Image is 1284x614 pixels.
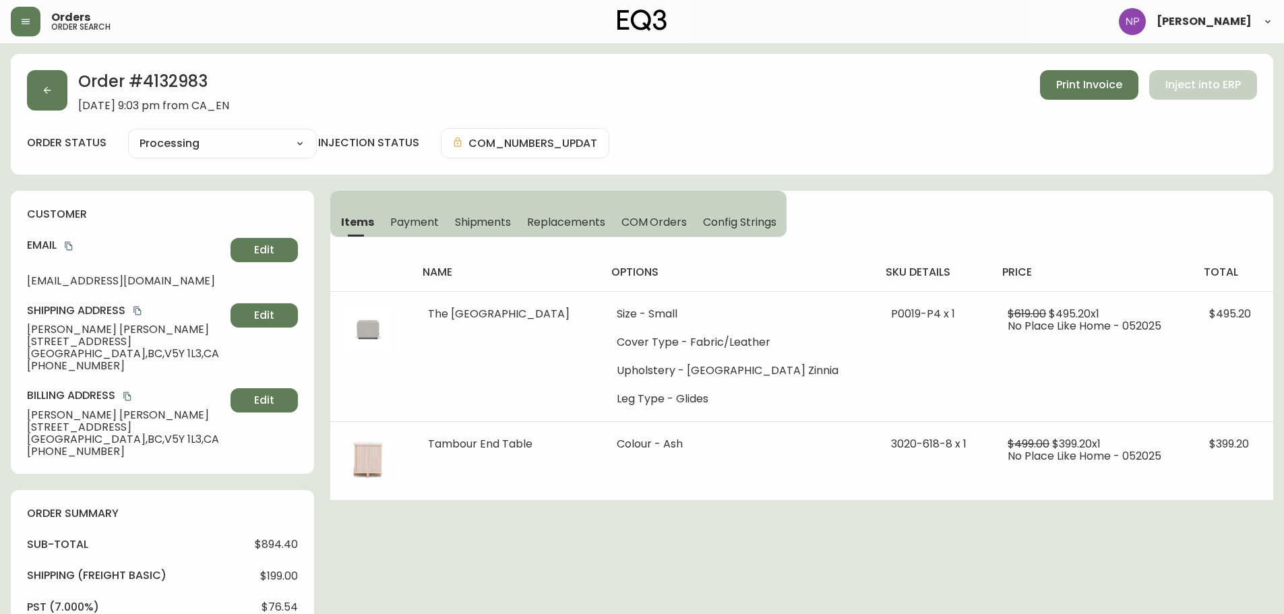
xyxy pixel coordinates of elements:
span: $499.00 [1008,436,1049,452]
li: Upholstery - [GEOGRAPHIC_DATA] Zinnia [617,365,859,377]
button: Edit [231,238,298,262]
span: P0019-P4 x 1 [891,306,955,321]
li: Leg Type - Glides [617,393,859,405]
button: copy [121,390,134,403]
h2: Order # 4132983 [78,70,229,100]
span: [PHONE_NUMBER] [27,360,225,372]
label: order status [27,135,106,150]
li: Size - Small [617,308,859,320]
span: $399.20 x 1 [1052,436,1101,452]
h4: Shipping ( Freight Basic ) [27,568,166,583]
button: copy [131,304,144,317]
span: $619.00 [1008,306,1046,321]
span: $495.20 x 1 [1049,306,1099,321]
h4: sub-total [27,537,88,552]
span: [STREET_ADDRESS] [27,336,225,348]
h4: order summary [27,506,298,521]
span: [PHONE_NUMBER] [27,446,225,458]
h4: options [611,265,865,280]
span: Items [341,215,374,229]
h4: Shipping Address [27,303,225,318]
h4: customer [27,207,298,222]
h4: sku details [886,265,981,280]
span: [PERSON_NAME] [PERSON_NAME] [27,409,225,421]
span: Edit [254,243,274,257]
span: Orders [51,12,90,23]
span: COM Orders [621,215,687,229]
span: $399.20 [1209,436,1249,452]
span: Edit [254,393,274,408]
span: [PERSON_NAME] [1157,16,1252,27]
span: The [GEOGRAPHIC_DATA] [428,306,570,321]
span: No Place Like Home - 052025 [1008,448,1161,464]
span: Shipments [455,215,512,229]
h5: order search [51,23,111,31]
span: Config Strings [703,215,776,229]
span: Edit [254,308,274,323]
h4: total [1204,265,1262,280]
span: No Place Like Home - 052025 [1008,318,1161,334]
h4: Email [27,238,225,253]
span: Print Invoice [1056,78,1122,92]
button: Edit [231,388,298,412]
span: [EMAIL_ADDRESS][DOMAIN_NAME] [27,275,225,287]
span: [PERSON_NAME] [PERSON_NAME] [27,324,225,336]
li: Cover Type - Fabric/Leather [617,336,859,348]
span: $76.54 [262,601,298,613]
img: 50f1e64a3f95c89b5c5247455825f96f [1119,8,1146,35]
h4: name [423,265,589,280]
span: [STREET_ADDRESS] [27,421,225,433]
img: logo [617,9,667,31]
li: Colour - Ash [617,438,859,450]
img: 9343ef93-6360-46a5-83a4-e7b7a630f378.jpg [346,438,390,481]
span: $495.20 [1209,306,1251,321]
h4: price [1002,265,1182,280]
h4: Billing Address [27,388,225,403]
button: copy [62,239,75,253]
img: 1c37887a-3dbf-4061-9469-5403b1f012c8Optional[the-wander-square-fabric-ottoman].jpg [346,308,390,351]
span: Replacements [527,215,605,229]
span: [GEOGRAPHIC_DATA] , BC , V5Y 1L3 , CA [27,348,225,360]
span: Tambour End Table [428,436,532,452]
span: [GEOGRAPHIC_DATA] , BC , V5Y 1L3 , CA [27,433,225,446]
span: [DATE] 9:03 pm from CA_EN [78,100,229,112]
span: $894.40 [255,539,298,551]
button: Edit [231,303,298,328]
span: 3020-618-8 x 1 [891,436,967,452]
span: Payment [390,215,439,229]
button: Print Invoice [1040,70,1138,100]
h4: injection status [318,135,419,150]
span: $199.00 [260,570,298,582]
